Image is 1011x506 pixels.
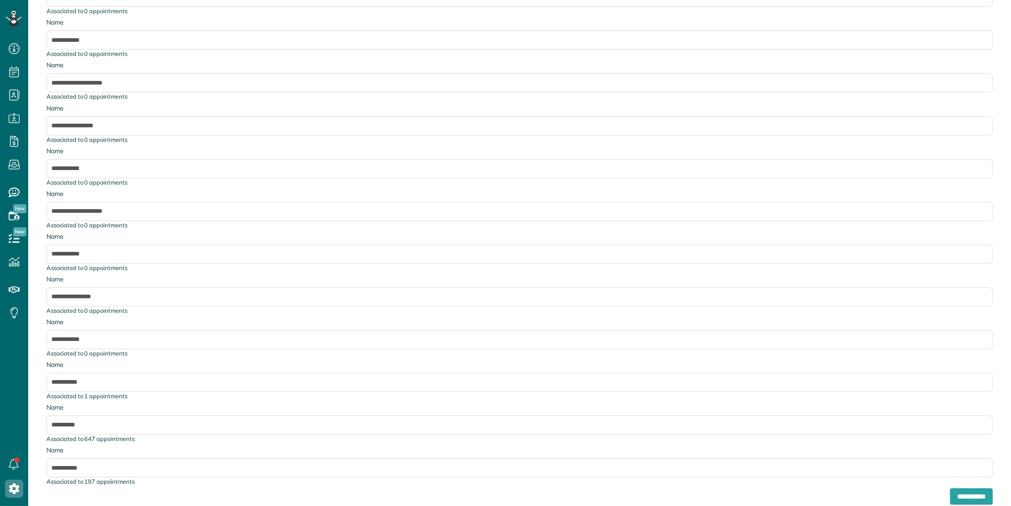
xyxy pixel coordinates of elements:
[46,477,993,486] div: Associated to 197 appointments
[46,392,993,401] div: Associated to 1 appointments
[46,403,993,412] label: Name
[46,50,993,58] div: Associated to 0 appointments
[46,146,993,155] label: Name
[46,264,993,272] div: Associated to 0 appointments
[46,446,993,455] label: Name
[46,275,993,284] label: Name
[46,435,993,443] div: Associated to 647 appointments
[13,227,26,236] span: New
[46,306,993,315] div: Associated to 0 appointments
[46,178,993,187] div: Associated to 0 appointments
[46,60,993,70] label: Name
[46,360,993,369] label: Name
[46,189,993,198] label: Name
[46,18,993,27] label: Name
[46,92,993,101] div: Associated to 0 appointments
[46,349,993,358] div: Associated to 0 appointments
[46,232,993,241] label: Name
[46,221,993,230] div: Associated to 0 appointments
[46,135,993,144] div: Associated to 0 appointments
[46,317,993,326] label: Name
[46,7,993,15] div: Associated to 0 appointments
[13,204,26,213] span: New
[46,104,993,113] label: Name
